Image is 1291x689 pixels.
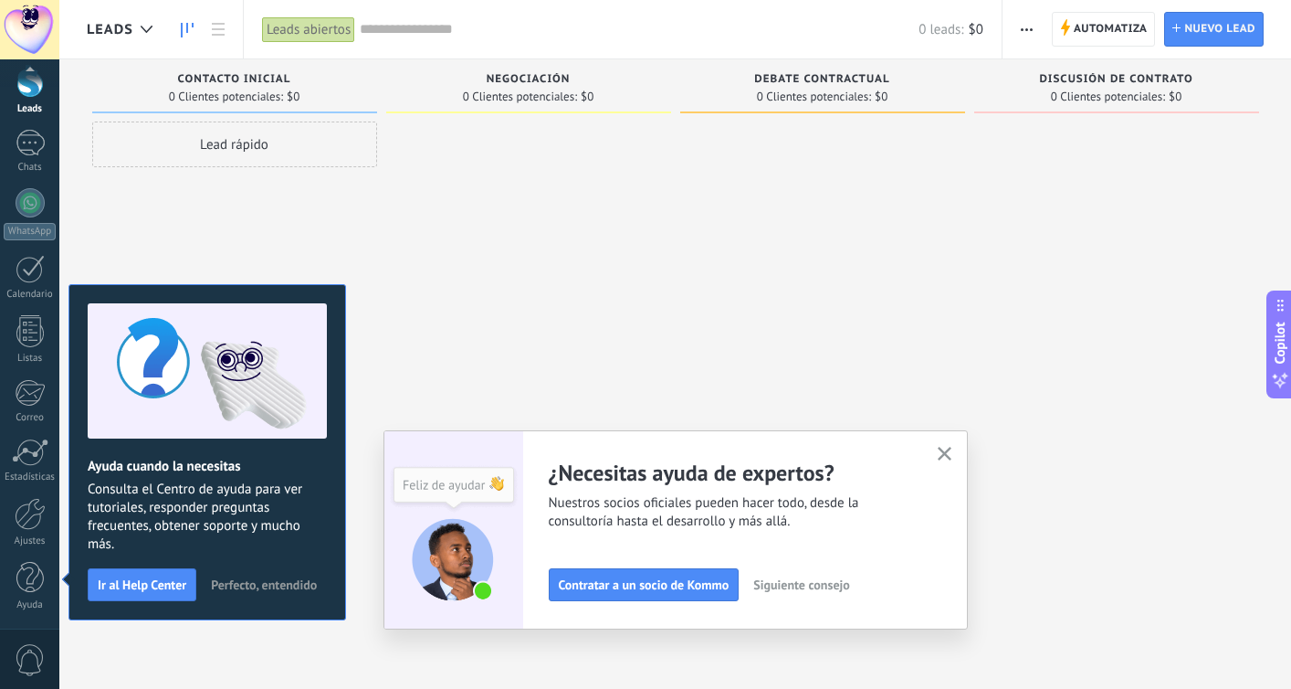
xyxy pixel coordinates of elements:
div: Negociación [395,73,662,89]
h2: ¿Necesitas ayuda de expertos? [549,459,916,487]
button: Contratar a un socio de Kommo [549,568,740,601]
button: Perfecto, entendido [203,571,325,599]
span: Siguiente consejo [753,578,849,591]
span: Debate contractual [754,73,889,86]
span: 0 Clientes potenciales: [1051,91,1165,102]
span: Nuestros socios oficiales pueden hacer todo, desde la consultoría hasta el desarrollo y más allá. [549,494,916,531]
div: Ayuda [4,599,57,611]
div: Leads abiertos [262,16,355,43]
div: Contacto inicial [101,73,368,89]
span: 0 Clientes potenciales: [463,91,577,102]
span: 0 Clientes potenciales: [169,91,283,102]
div: Chats [4,162,57,174]
span: Leads [87,21,133,38]
div: Correo [4,412,57,424]
div: Estadísticas [4,472,57,483]
span: Automatiza [1074,13,1148,46]
span: Negociación [487,73,571,86]
div: Debate contractual [689,73,956,89]
span: $0 [287,91,299,102]
div: Discusión de contrato [983,73,1250,89]
span: 0 Clientes potenciales: [757,91,871,102]
span: Contratar a un socio de Kommo [559,578,729,591]
span: $0 [875,91,887,102]
a: Lista [203,12,234,48]
button: Siguiente consejo [745,571,857,599]
h2: Ayuda cuando la necesitas [88,458,327,475]
div: WhatsApp [4,223,56,240]
div: Ajustes [4,535,57,547]
span: Perfecto, entendido [211,578,317,591]
span: 0 leads: [918,21,963,38]
a: Automatiza [1052,12,1156,47]
span: $0 [581,91,593,102]
span: Discusión de contrato [1039,73,1192,86]
span: $0 [969,21,983,38]
span: Nuevo lead [1184,13,1255,46]
div: Leads [4,103,57,115]
span: Copilot [1271,323,1289,365]
a: Leads [172,12,203,48]
span: $0 [1169,91,1181,102]
span: Contacto inicial [178,73,291,86]
span: Consulta el Centro de ayuda para ver tutoriales, responder preguntas frecuentes, obtener soporte ... [88,481,327,554]
span: Ir al Help Center [98,578,186,591]
button: Ir al Help Center [88,568,196,601]
a: Nuevo lead [1164,12,1264,47]
div: Lead rápido [92,122,377,167]
button: Más [1013,12,1040,47]
div: Listas [4,353,57,365]
div: Calendario [4,289,57,301]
